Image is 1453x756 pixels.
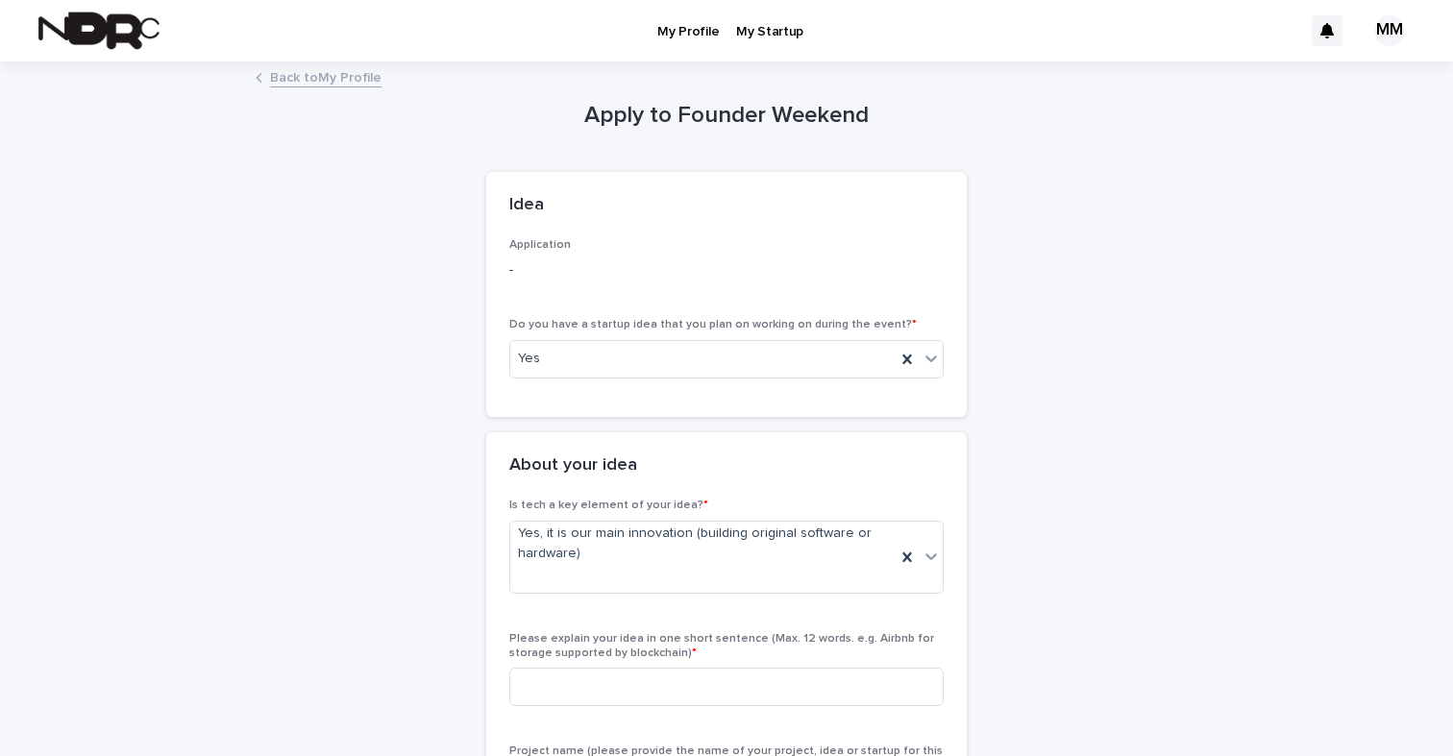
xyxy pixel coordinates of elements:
h1: Apply to Founder Weekend [486,102,967,130]
span: Application [509,239,571,251]
div: MM [1374,15,1405,46]
span: Do you have a startup idea that you plan on working on during the event? [509,319,917,330]
p: - [509,260,944,280]
span: Please explain your idea in one short sentence (Max. 12 words. e.g. Airbnb for storage supported ... [509,633,934,658]
h2: Idea [509,195,544,216]
span: Yes [518,349,540,369]
img: fPh53EbzTSOZ76wyQ5GQ [38,12,160,50]
span: Yes, it is our main innovation (building original software or hardware) [518,524,888,564]
h2: About your idea [509,455,637,476]
span: Is tech a key element of your idea? [509,500,708,511]
a: Back toMy Profile [270,65,382,87]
